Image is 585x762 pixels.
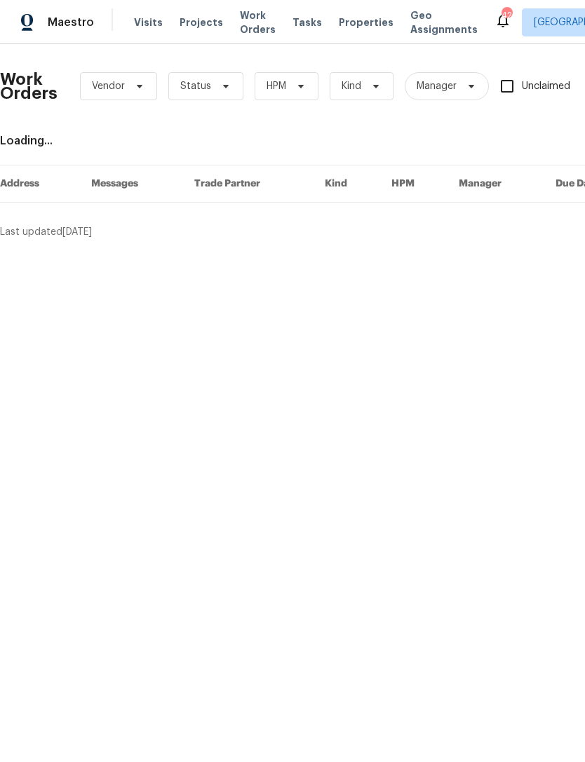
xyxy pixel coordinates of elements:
span: Unclaimed [522,79,570,94]
span: Vendor [92,79,125,93]
th: Manager [448,165,544,203]
span: Maestro [48,15,94,29]
th: Trade Partner [183,165,314,203]
th: Kind [314,165,380,203]
span: Kind [342,79,361,93]
th: HPM [380,165,448,203]
span: Properties [339,15,394,29]
span: Work Orders [240,8,276,36]
span: HPM [267,79,286,93]
span: [DATE] [62,227,92,237]
div: 42 [502,8,511,22]
span: Geo Assignments [410,8,478,36]
span: Status [180,79,211,93]
span: Visits [134,15,163,29]
span: Manager [417,79,457,93]
th: Messages [80,165,183,203]
span: Tasks [292,18,322,27]
span: Projects [180,15,223,29]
